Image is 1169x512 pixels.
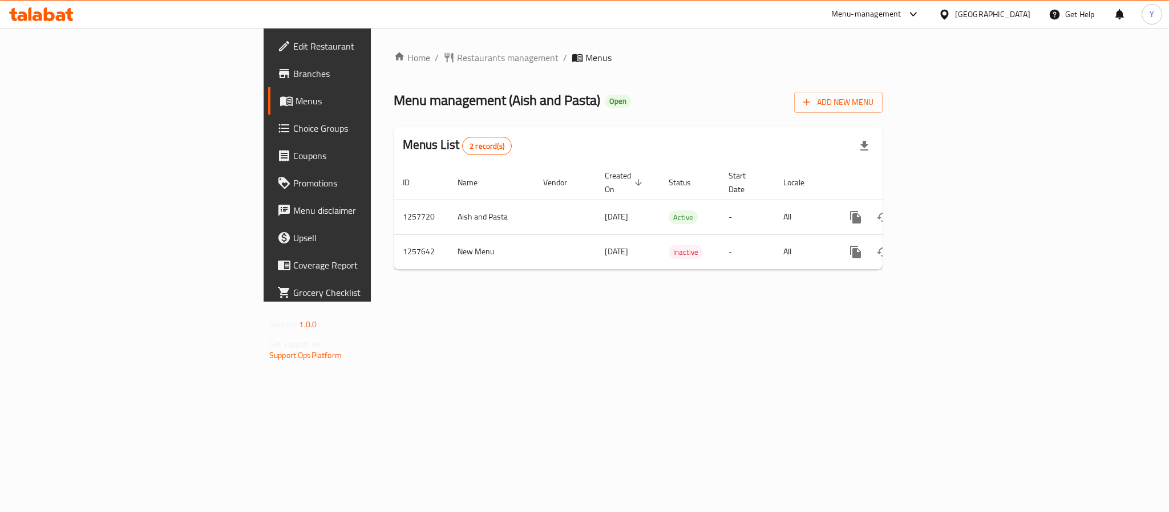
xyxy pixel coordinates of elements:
span: Menus [585,51,612,64]
a: Coverage Report [268,251,459,279]
a: Upsell [268,224,459,251]
span: 1.0.0 [299,317,317,332]
span: Open [605,96,631,106]
h2: Menus List [403,136,512,155]
nav: breadcrumb [394,51,883,64]
span: Menus [296,94,450,108]
span: Branches [293,67,450,80]
button: Change Status [869,238,897,266]
span: Coverage Report [293,258,450,272]
button: Add New Menu [794,92,883,113]
button: more [842,238,869,266]
div: Total records count [462,137,512,155]
a: Promotions [268,169,459,197]
span: Coupons [293,149,450,162]
span: Menu management ( Aish and Pasta ) [394,87,600,113]
a: Branches [268,60,459,87]
a: Grocery Checklist [268,279,459,306]
span: Name [458,176,492,189]
a: Menus [268,87,459,115]
td: All [774,200,833,234]
div: Menu-management [831,7,901,21]
a: Coupons [268,142,459,169]
span: Locale [783,176,819,189]
table: enhanced table [394,165,961,270]
div: [GEOGRAPHIC_DATA] [955,8,1030,21]
button: Change Status [869,204,897,231]
span: [DATE] [605,209,628,224]
td: All [774,234,833,269]
a: Restaurants management [443,51,559,64]
li: / [563,51,567,64]
span: Promotions [293,176,450,190]
div: Export file [851,132,878,160]
span: Upsell [293,231,450,245]
td: Aish and Pasta [448,200,534,234]
span: Grocery Checklist [293,286,450,299]
button: more [842,204,869,231]
div: Active [669,210,698,224]
div: Open [605,95,631,108]
a: Edit Restaurant [268,32,459,60]
span: Active [669,211,698,224]
td: - [719,200,774,234]
a: Menu disclaimer [268,197,459,224]
span: Y [1150,8,1154,21]
span: 2 record(s) [463,141,511,152]
th: Actions [833,165,961,200]
div: Inactive [669,245,703,259]
span: Status [669,176,706,189]
span: Choice Groups [293,121,450,135]
span: Created On [605,169,646,196]
span: ID [403,176,424,189]
span: Edit Restaurant [293,39,450,53]
td: - [719,234,774,269]
td: New Menu [448,234,534,269]
span: [DATE] [605,244,628,259]
a: Choice Groups [268,115,459,142]
span: Menu disclaimer [293,204,450,217]
span: Start Date [729,169,761,196]
a: Support.OpsPlatform [269,348,342,363]
span: Inactive [669,246,703,259]
span: Vendor [543,176,582,189]
span: Add New Menu [803,95,873,109]
span: Version: [269,317,297,332]
span: Restaurants management [457,51,559,64]
span: Get support on: [269,336,322,351]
